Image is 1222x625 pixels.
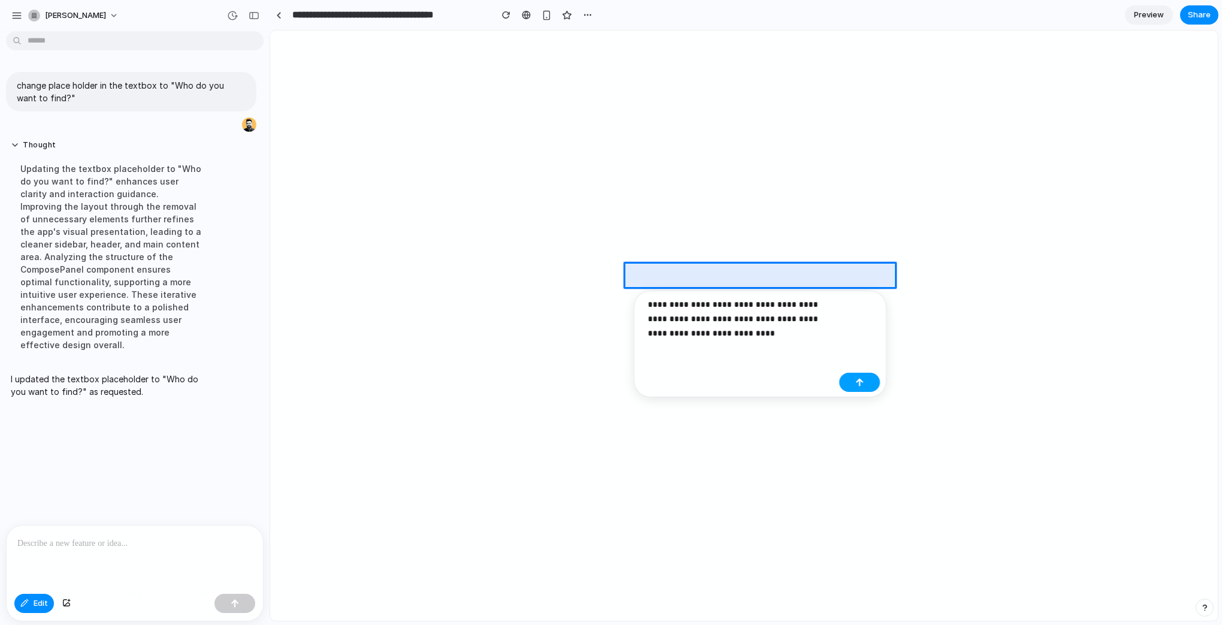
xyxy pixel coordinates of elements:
button: Edit [14,594,54,613]
a: Preview [1125,5,1173,25]
p: change place holder in the textbox to "Who do you want to find?" [17,79,246,104]
p: I updated the textbox placeholder to "Who do you want to find?" as requested. [11,373,211,398]
span: Edit [34,597,48,609]
span: [PERSON_NAME] [45,10,106,22]
div: Updating the textbox placeholder to "Who do you want to find?" enhances user clarity and interact... [11,155,211,358]
span: Share [1188,9,1211,21]
span: Preview [1134,9,1164,21]
button: Share [1180,5,1218,25]
button: [PERSON_NAME] [23,6,125,25]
